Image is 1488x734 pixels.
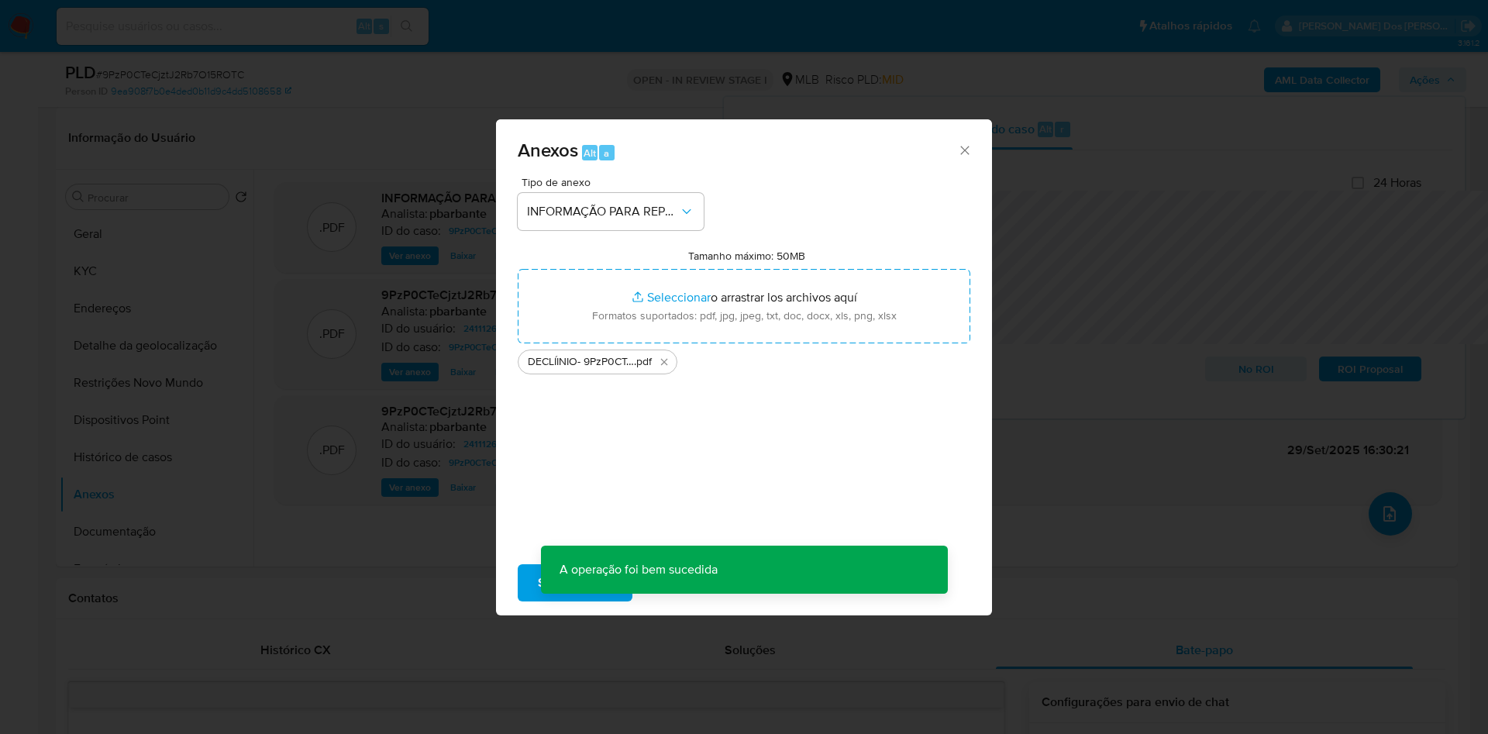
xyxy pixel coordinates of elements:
[604,146,609,160] span: a
[518,136,578,164] span: Anexos
[528,354,634,370] span: DECLÍINIO- 9PzP0CTeCjztJ2Rb7O15ROTC - CNPJ 61412110000155 - DROGARIA [GEOGRAPHIC_DATA] S.A. (1)
[538,566,612,600] span: Subir arquivo
[655,353,673,371] button: Eliminar DECLÍINIO- 9PzP0CTeCjztJ2Rb7O15ROTC - CNPJ 61412110000155 - DROGARIA SAO PAULO S.A. (1).pdf
[659,566,709,600] span: Cancelar
[518,564,632,601] button: Subir arquivo
[541,546,736,594] p: A operação foi bem sucedida
[518,343,970,374] ul: Archivos seleccionados
[518,193,704,230] button: INFORMAÇÃO PARA REPORTE - COAF
[688,249,805,263] label: Tamanho máximo: 50MB
[584,146,596,160] span: Alt
[957,143,971,157] button: Cerrar
[522,177,708,188] span: Tipo de anexo
[527,204,679,219] span: INFORMAÇÃO PARA REPORTE - COAF
[634,354,652,370] span: .pdf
